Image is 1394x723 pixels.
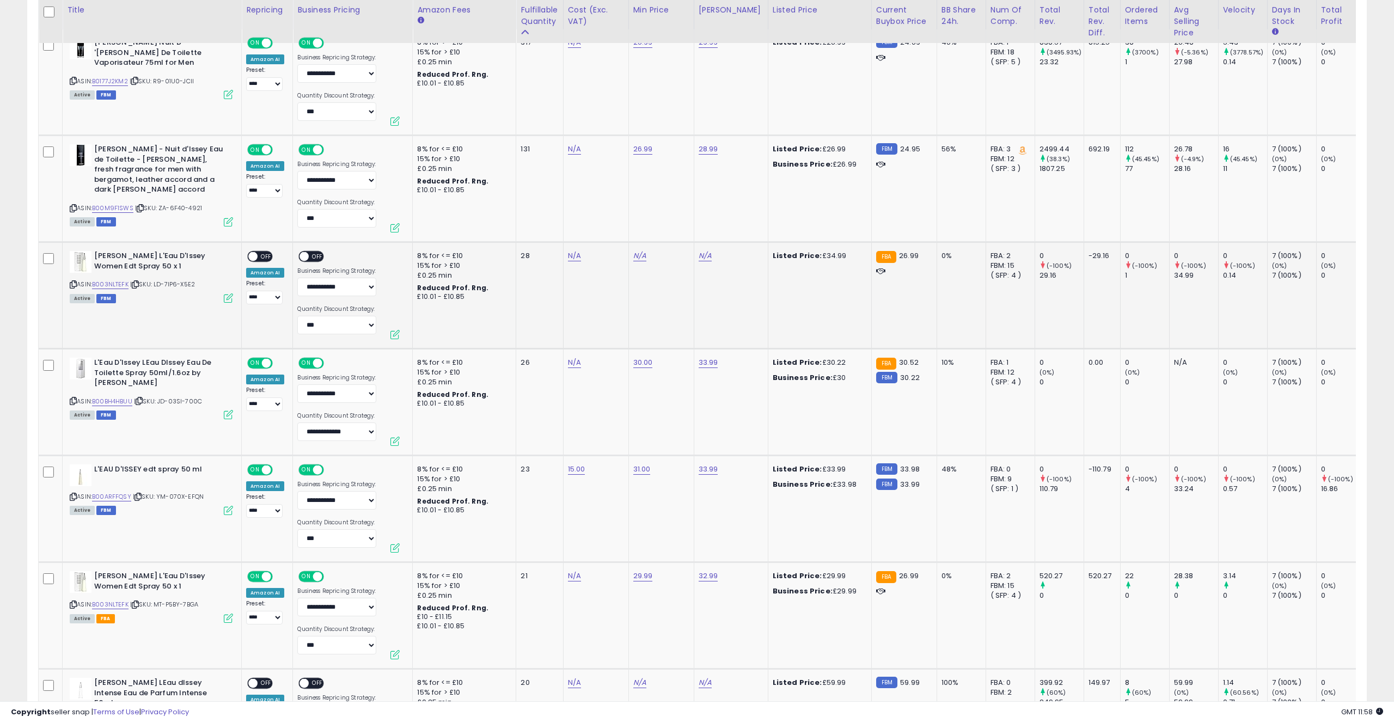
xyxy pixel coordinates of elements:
div: 33.24 [1174,484,1218,494]
span: 33.98 [900,464,920,474]
b: Reduced Prof. Rng. [417,283,488,292]
small: (3495.93%) [1047,48,1082,57]
b: [PERSON_NAME] Nuit D '[PERSON_NAME] De Toilette Vaporisateur 75ml for Men [94,38,227,71]
span: All listings currently available for purchase on Amazon [70,90,95,100]
small: FBM [876,372,897,383]
div: 15% for > £10 [417,474,508,484]
div: 0.00 [1089,358,1112,367]
b: [PERSON_NAME] - Nuit d'Issey Eau de Toilette - [PERSON_NAME], fresh fragrance for men with bergam... [94,144,227,198]
div: 0 [1040,377,1084,387]
div: 0.57 [1223,484,1267,494]
div: FBM: 12 [991,154,1026,164]
div: £30.22 [773,358,863,367]
span: ON [300,572,314,581]
label: Quantity Discount Strategy: [297,626,376,633]
span: | SKU: JD-03SI-700C [134,397,202,406]
a: 32.99 [699,571,718,581]
div: 1807.25 [1040,164,1084,174]
div: 22 [1125,571,1169,581]
b: Business Price: [773,159,833,169]
div: ( SFP: 5 ) [991,57,1026,67]
div: £33.99 [773,464,863,474]
div: 112 [1125,144,1169,154]
small: FBM [876,479,897,490]
a: 26.99 [633,144,653,155]
span: 30.52 [899,357,919,367]
div: £10.01 - £10.85 [417,79,508,88]
label: Quantity Discount Strategy: [297,199,376,206]
div: Amazon AI [246,268,284,278]
span: OFF [322,359,340,368]
div: 28.38 [1174,571,1218,581]
div: FBM: 18 [991,47,1026,57]
div: £34.99 [773,251,863,261]
small: (0%) [1040,368,1055,377]
span: ON [248,465,262,475]
small: (45.45%) [1230,155,1257,163]
img: 31BLNkznhqL._SL40_.jpg [70,144,91,166]
span: 24.95 [900,144,920,154]
img: 21Vuurgf0HL._SL40_.jpg [70,358,91,379]
div: 23 [521,464,554,474]
div: 0 [1125,358,1169,367]
div: £33.98 [773,480,863,489]
small: (3700%) [1132,48,1159,57]
a: N/A [568,571,581,581]
a: 33.99 [699,357,718,368]
label: Quantity Discount Strategy: [297,92,376,100]
span: All listings currently available for purchase on Amazon [70,410,95,420]
div: Preset: [246,493,284,518]
span: ON [248,145,262,155]
div: FBM: 15 [991,261,1026,271]
div: 34.99 [1174,271,1218,280]
div: 0.14 [1223,57,1267,67]
a: N/A [568,677,581,688]
label: Quantity Discount Strategy: [297,519,376,526]
div: 26 [521,358,554,367]
small: (38.3%) [1047,155,1070,163]
div: 1 [1125,271,1169,280]
b: Business Price: [773,479,833,489]
div: ASIN: [70,38,233,98]
label: Quantity Discount Strategy: [297,412,376,420]
div: ( SFP: 4 ) [991,271,1026,280]
div: 0 [1125,377,1169,387]
div: 0 [1223,377,1267,387]
div: 0 [1040,464,1084,474]
b: Business Price: [773,372,833,383]
span: ON [248,572,262,581]
div: 7 (100%) [1272,144,1316,154]
div: £30 [773,373,863,383]
div: ( SFP: 1 ) [991,484,1026,494]
div: Min Price [633,4,689,16]
small: FBM [876,143,897,155]
span: ON [300,39,314,48]
span: ON [300,145,314,155]
div: Total Rev. [1040,4,1079,27]
div: Total Profit [1321,4,1361,27]
small: (0%) [1223,368,1238,377]
a: N/A [568,144,581,155]
div: Listed Price [773,4,867,16]
div: 7 (100%) [1272,57,1316,67]
div: 15% for > £10 [417,154,508,164]
small: (0%) [1272,368,1287,377]
div: £10.01 - £10.85 [417,399,508,408]
small: (-100%) [1047,475,1072,483]
div: 110.79 [1040,484,1084,494]
img: 11jYIlKBHUL._SL40_.jpg [70,464,91,486]
div: 8% for <= £10 [417,144,508,154]
div: 48% [941,464,977,474]
img: 31GXxJXhzNL._SL40_.jpg [70,38,91,59]
small: FBA [876,251,896,263]
b: Reduced Prof. Rng. [417,390,488,399]
div: 0% [941,571,977,581]
div: 7 (100%) [1272,271,1316,280]
span: All listings currently available for purchase on Amazon [70,294,95,303]
div: £10.01 - £10.85 [417,506,508,515]
small: (-4.9%) [1181,155,1204,163]
div: 520.27 [1040,571,1084,581]
b: L'EAU D'ISSEY edt spray 50 ml [94,464,227,477]
div: £0.25 min [417,57,508,67]
b: Listed Price: [773,144,822,154]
